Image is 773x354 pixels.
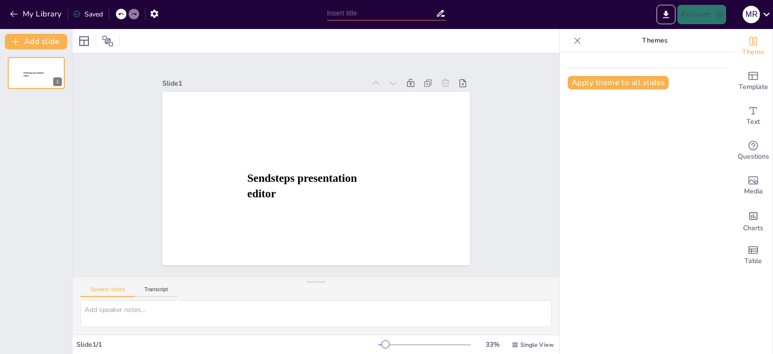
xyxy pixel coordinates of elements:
[744,186,763,197] span: Media
[739,82,768,92] span: Template
[8,57,65,89] div: Sendsteps presentation editor1
[327,6,436,20] input: Insert title
[743,223,763,234] span: Charts
[73,10,103,19] div: Saved
[734,203,773,238] div: Add charts and graphs
[734,99,773,133] div: Add text boxes
[80,286,135,297] button: Speaker Notes
[135,286,178,297] button: Transcript
[677,5,726,24] button: Present
[102,35,114,47] span: Position
[76,340,378,349] div: Slide 1 / 1
[734,168,773,203] div: Add images, graphics, shapes or video
[76,33,92,49] div: Layout
[734,64,773,99] div: Add ready made slides
[568,76,669,89] button: Apply theme to all slides
[520,341,554,349] span: Single View
[744,256,762,266] span: Table
[162,79,365,88] div: Slide 1
[247,172,357,200] span: Sendsteps presentation editor
[5,34,67,49] button: Add slide
[743,6,760,23] div: M R
[53,77,62,86] div: 1
[585,29,724,52] p: Themes
[734,29,773,64] div: Change the overall theme
[734,238,773,273] div: Add a table
[481,340,504,349] div: 33 %
[657,5,675,24] button: Export to PowerPoint
[24,72,44,77] span: Sendsteps presentation editor
[746,117,760,127] span: Text
[7,6,66,22] button: My Library
[742,47,764,58] span: Theme
[743,5,760,24] button: M R
[734,133,773,168] div: Get real-time input from your audience
[738,151,769,162] span: Questions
